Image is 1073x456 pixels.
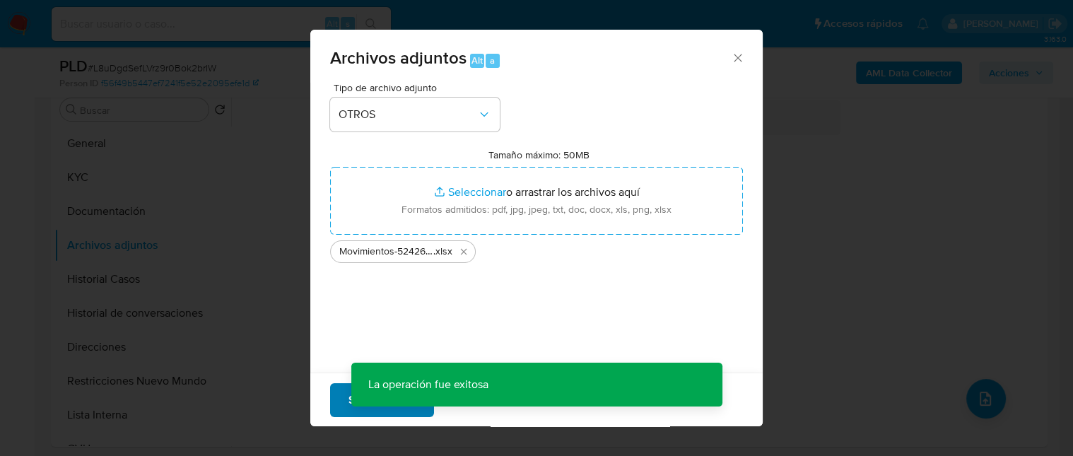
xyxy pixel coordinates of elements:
button: Cerrar [731,51,744,64]
span: Subir archivo [348,384,416,415]
span: Movimientos-52426763 [339,245,433,259]
span: Cancelar [458,384,504,415]
span: OTROS [339,107,477,122]
span: Alt [471,54,483,67]
label: Tamaño máximo: 50MB [488,148,590,161]
span: Archivos adjuntos [330,45,467,70]
button: OTROS [330,98,500,131]
span: a [490,54,495,67]
span: Tipo de archivo adjunto [334,83,503,93]
p: La operación fue exitosa [351,363,505,407]
ul: Archivos seleccionados [330,235,743,263]
button: Subir archivo [330,382,434,416]
span: .xlsx [433,245,452,259]
button: Eliminar Movimientos-52426763.xlsx [455,243,472,260]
